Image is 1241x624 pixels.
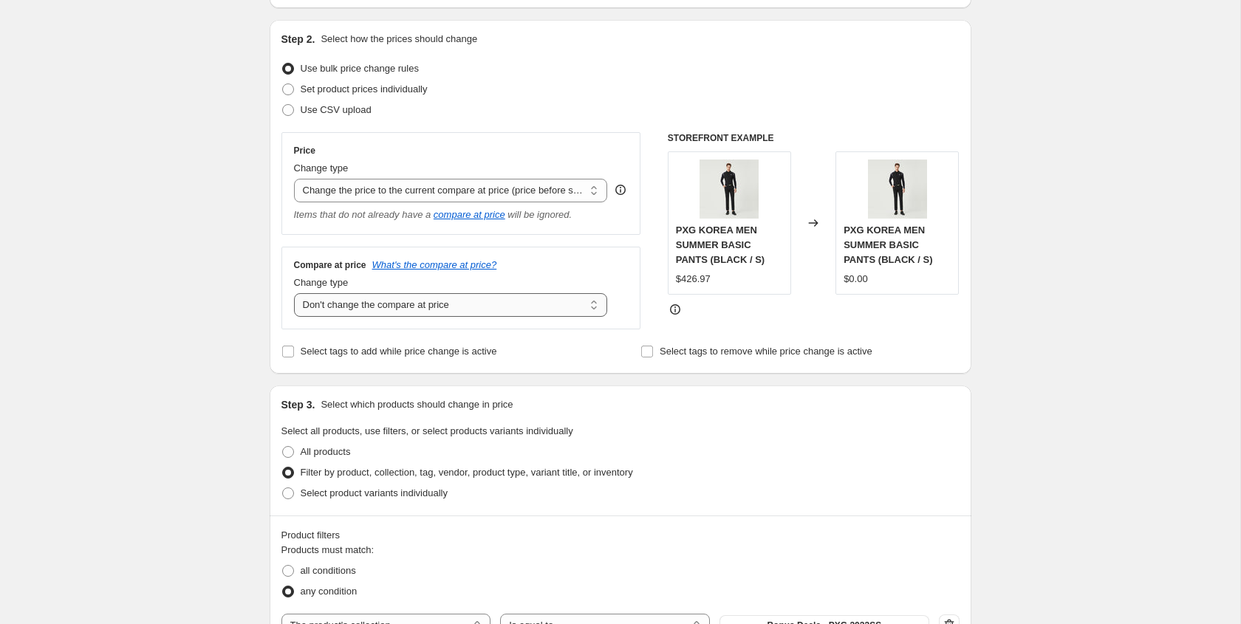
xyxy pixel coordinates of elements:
[613,182,628,197] div: help
[281,397,315,412] h2: Step 3.
[281,425,573,436] span: Select all products, use filters, or select products variants individually
[294,209,431,220] i: Items that do not already have a
[301,83,428,95] span: Set product prices individually
[301,63,419,74] span: Use bulk price change rules
[301,467,633,478] span: Filter by product, collection, tag, vendor, product type, variant title, or inventory
[321,32,477,47] p: Select how the prices should change
[668,132,960,144] h6: STOREFRONT EXAMPLE
[676,272,711,287] div: $426.97
[372,259,497,270] button: What's the compare at price?
[294,277,349,288] span: Change type
[281,528,960,543] div: Product filters
[301,446,351,457] span: All products
[301,586,358,597] span: any condition
[321,397,513,412] p: Select which products should change in price
[301,346,497,357] span: Select tags to add while price change is active
[281,544,375,555] span: Products must match:
[294,145,315,157] h3: Price
[844,272,868,287] div: $0.00
[301,565,356,576] span: all conditions
[294,259,366,271] h3: Compare at price
[700,160,759,219] img: PXG-2023-MEN_S-SUMMER-BASIC-PANTS_3_80x.jpg
[844,224,932,265] span: PXG KOREA MEN SUMMER BASIC PANTS (BLACK / S)
[294,162,349,174] span: Change type
[676,224,765,265] span: PXG KOREA MEN SUMMER BASIC PANTS (BLACK / S)
[434,209,505,220] button: compare at price
[868,160,927,219] img: PXG-2023-MEN_S-SUMMER-BASIC-PANTS_3_80x.jpg
[281,32,315,47] h2: Step 2.
[301,487,448,498] span: Select product variants individually
[660,346,872,357] span: Select tags to remove while price change is active
[507,209,572,220] i: will be ignored.
[301,104,372,115] span: Use CSV upload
